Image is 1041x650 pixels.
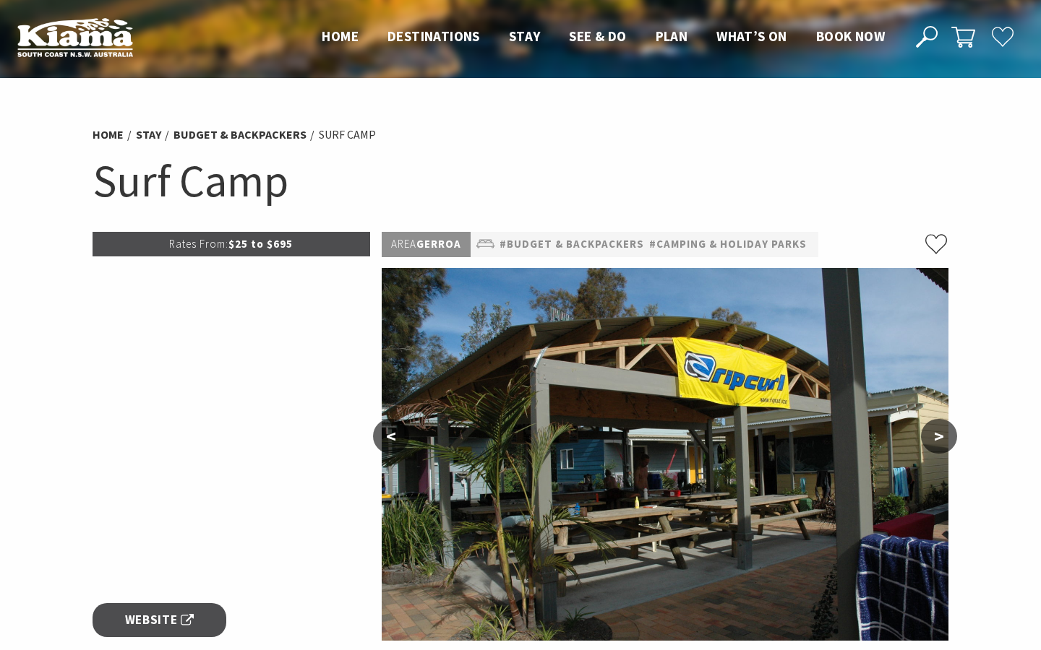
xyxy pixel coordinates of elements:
[17,17,133,57] img: Kiama Logo
[649,235,807,253] a: #Camping & Holiday Parks
[136,127,161,142] a: Stay
[322,27,359,45] span: Home
[173,127,307,142] a: Budget & backpackers
[816,27,885,45] span: Book now
[509,27,541,45] span: Stay
[921,419,957,454] button: >
[93,232,370,256] p: $25 to $695
[319,126,376,144] li: Surf Camp
[307,25,899,49] nav: Main Menu
[387,27,480,45] span: Destinations
[93,603,226,637] a: Website
[373,419,409,454] button: <
[382,268,948,641] img: Surf Camp Common Area
[93,152,948,210] h1: Surf Camp
[500,235,644,253] a: #Budget & backpackers
[716,27,787,45] span: What’s On
[656,27,688,45] span: Plan
[391,237,416,251] span: Area
[569,27,626,45] span: See & Do
[93,127,124,142] a: Home
[125,610,194,630] span: Website
[169,237,228,251] span: Rates From:
[382,232,471,257] p: Gerroa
